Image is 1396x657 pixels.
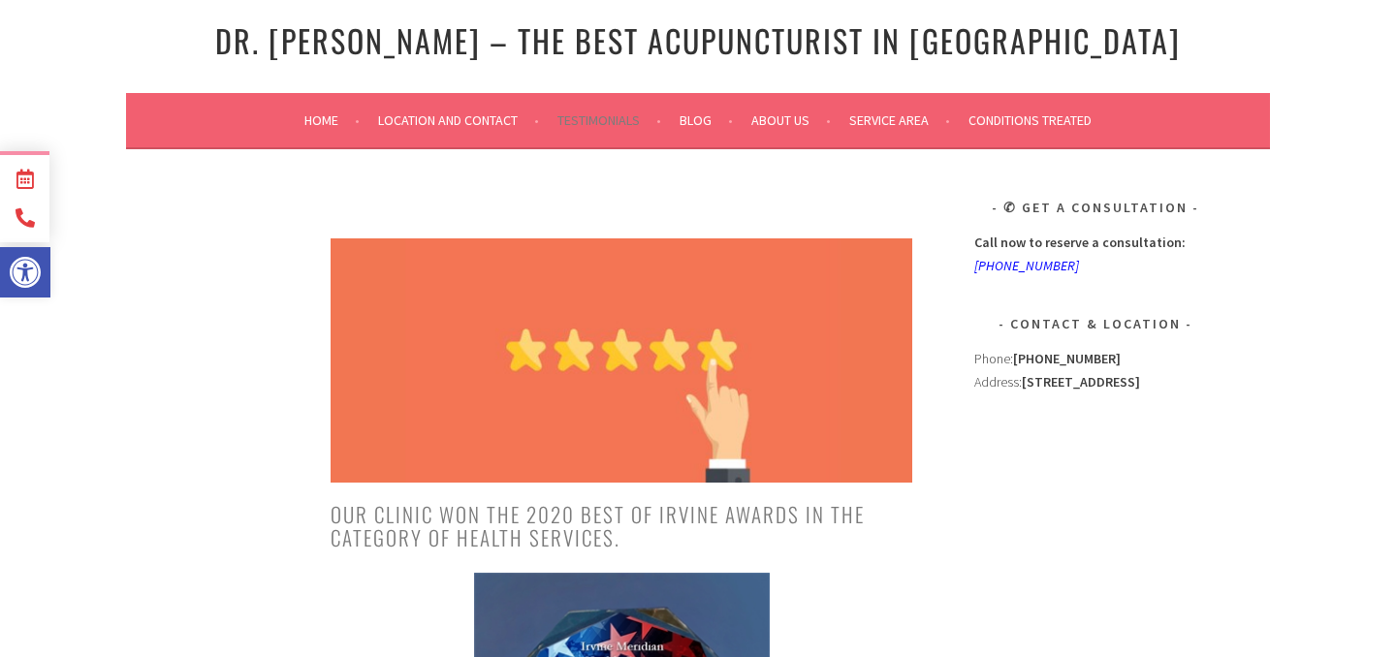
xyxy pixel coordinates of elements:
[849,109,950,132] a: Service Area
[331,238,912,483] img: product-reviews
[751,109,831,132] a: About Us
[974,347,1217,370] div: Phone:
[304,109,360,132] a: Home
[680,109,733,132] a: Blog
[974,347,1217,636] div: Address:
[1013,350,1121,367] strong: [PHONE_NUMBER]
[974,234,1186,251] strong: Call now to reserve a consultation:
[974,196,1217,219] h3: ✆ Get A Consultation
[331,503,912,549] h2: Our clinic won the 2020 Best of Irvine Awards in the category of Health Services.
[215,17,1181,63] a: Dr. [PERSON_NAME] – The Best Acupuncturist In [GEOGRAPHIC_DATA]
[557,109,661,132] a: Testimonials
[968,109,1092,132] a: Conditions Treated
[974,312,1217,335] h3: Contact & Location
[378,109,539,132] a: Location and Contact
[974,257,1079,274] a: [PHONE_NUMBER]
[1022,373,1140,391] strong: [STREET_ADDRESS]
